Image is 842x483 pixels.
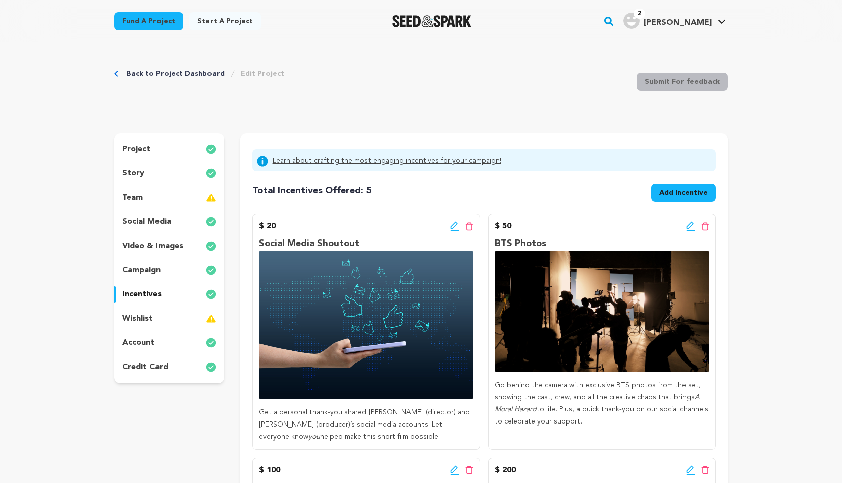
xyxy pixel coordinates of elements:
[122,264,161,276] p: campaign
[392,15,471,27] a: Seed&Spark Homepage
[122,240,183,252] p: video & images
[122,192,143,204] p: team
[122,288,162,300] p: incentives
[651,184,716,202] button: Add Incentive
[644,19,712,27] span: [PERSON_NAME]
[495,464,516,476] p: $ 200
[114,165,224,182] button: story
[114,69,284,79] div: Breadcrumb
[206,216,216,228] img: check-circle-full.svg
[206,264,216,276] img: check-circle-full.svg
[241,69,284,79] a: Edit Project
[114,359,224,375] button: credit card
[122,337,154,349] p: account
[659,188,708,198] span: Add Incentive
[259,407,473,443] p: Get a personal thank-you shared [PERSON_NAME] (director) and [PERSON_NAME] (producer)’s social me...
[206,313,216,325] img: warning-full.svg
[122,361,168,373] p: credit card
[122,216,171,228] p: social media
[114,238,224,254] button: video & images
[621,11,728,29] a: Lila S.'s Profile
[495,380,709,428] p: Go behind the camera with exclusive BTS photos from the set, showing the cast, crew, and all the ...
[126,69,225,79] a: Back to Project Dashboard
[495,394,700,413] em: A Moral Hazard
[122,143,150,155] p: project
[206,143,216,155] img: check-circle-full.svg
[495,251,709,372] img: incentive
[114,141,224,157] button: project
[392,15,471,27] img: Seed&Spark Logo Dark Mode
[623,13,712,29] div: Lila S.'s Profile
[114,286,224,303] button: incentives
[114,262,224,278] button: campaign
[259,464,280,476] p: $ 100
[206,337,216,349] img: check-circle-full.svg
[308,433,320,440] em: you
[273,155,501,167] a: Learn about crafting the most engaging incentives for your campaign!
[122,313,153,325] p: wishlist
[637,73,728,91] button: Submit For feedback
[189,12,261,30] a: Start a project
[114,12,183,30] a: Fund a project
[259,251,473,399] img: incentive
[122,167,144,179] p: story
[114,311,224,327] button: wishlist
[206,288,216,300] img: check-circle-full.svg
[206,192,216,204] img: warning-full.svg
[259,220,276,232] p: $ 20
[206,240,216,252] img: check-circle-full.svg
[634,9,645,19] span: 2
[495,236,709,251] p: BTS Photos
[623,13,640,29] img: user.png
[114,335,224,351] button: account
[252,186,363,195] span: Total Incentives Offered:
[206,361,216,373] img: check-circle-full.svg
[114,214,224,230] button: social media
[495,220,511,232] p: $ 50
[259,236,473,251] p: Social Media Shoutout
[114,190,224,206] button: team
[621,11,728,32] span: Lila S.'s Profile
[206,167,216,179] img: check-circle-full.svg
[252,184,372,198] h4: 5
